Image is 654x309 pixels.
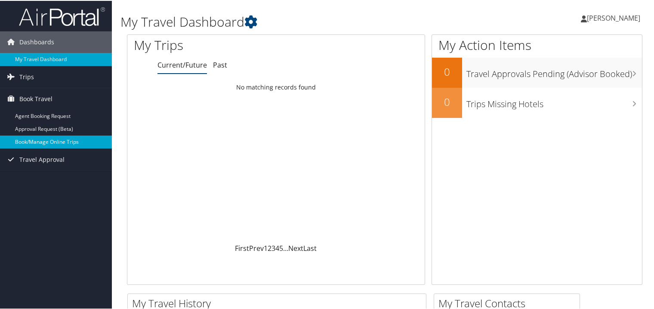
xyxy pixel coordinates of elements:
[279,243,283,252] a: 5
[19,6,105,26] img: airportal-logo.png
[303,243,317,252] a: Last
[120,12,473,30] h1: My Travel Dashboard
[466,93,642,109] h3: Trips Missing Hotels
[19,87,52,109] span: Book Travel
[19,31,54,52] span: Dashboards
[271,243,275,252] a: 3
[283,243,288,252] span: …
[264,243,268,252] a: 1
[213,59,227,69] a: Past
[466,63,642,79] h3: Travel Approvals Pending (Advisor Booked)
[134,35,294,53] h1: My Trips
[127,79,425,94] td: No matching records found
[19,65,34,87] span: Trips
[157,59,207,69] a: Current/Future
[581,4,649,30] a: [PERSON_NAME]
[587,12,640,22] span: [PERSON_NAME]
[288,243,303,252] a: Next
[432,87,642,117] a: 0Trips Missing Hotels
[432,35,642,53] h1: My Action Items
[235,243,249,252] a: First
[432,94,462,108] h2: 0
[249,243,264,252] a: Prev
[275,243,279,252] a: 4
[432,57,642,87] a: 0Travel Approvals Pending (Advisor Booked)
[19,148,65,170] span: Travel Approval
[432,64,462,78] h2: 0
[268,243,271,252] a: 2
